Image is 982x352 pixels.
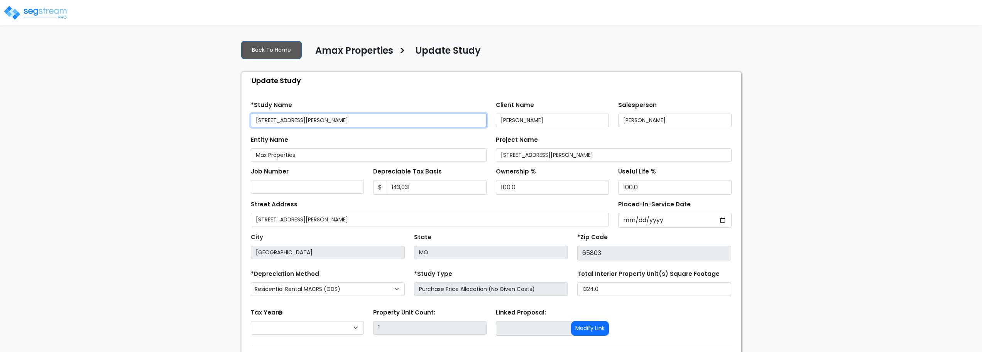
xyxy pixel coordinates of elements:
[373,180,387,195] span: $
[496,308,546,317] label: Linked Proposal:
[618,167,656,176] label: Useful Life %
[496,148,732,162] input: Project Name
[577,282,731,296] input: total square foot
[241,41,302,59] a: Back To Home
[618,180,732,195] input: Depreciation
[251,213,609,226] input: Street Address
[415,45,481,58] h4: Update Study
[251,148,487,162] input: Entity Name
[251,233,263,242] label: City
[399,44,406,60] h3: >
[496,136,538,145] label: Project Name
[618,200,691,209] label: Placed-In-Service Date
[251,308,282,317] label: Tax Year
[414,233,431,242] label: State
[251,114,487,127] input: Study Name
[496,167,536,176] label: Ownership %
[315,45,393,58] h4: Amax Properties
[251,270,319,279] label: *Depreciation Method
[577,246,731,260] input: Zip Code
[373,308,435,317] label: Property Unit Count:
[496,180,609,195] input: Ownership
[387,180,487,195] input: 0.00
[251,167,289,176] label: Job Number
[251,101,292,110] label: *Study Name
[409,45,481,61] a: Update Study
[496,101,534,110] label: Client Name
[414,270,452,279] label: *Study Type
[577,270,720,279] label: Total Interior Property Unit(s) Square Footage
[618,101,657,110] label: Salesperson
[245,72,741,89] div: Update Study
[373,321,487,335] input: Building Count
[373,167,442,176] label: Depreciable Tax Basis
[251,136,288,145] label: Entity Name
[309,45,393,61] a: Amax Properties
[577,233,608,242] label: *Zip Code
[3,5,69,20] img: logo_pro_r.png
[251,200,297,209] label: Street Address
[496,114,609,127] input: Client Name
[571,321,609,336] button: Modify Link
